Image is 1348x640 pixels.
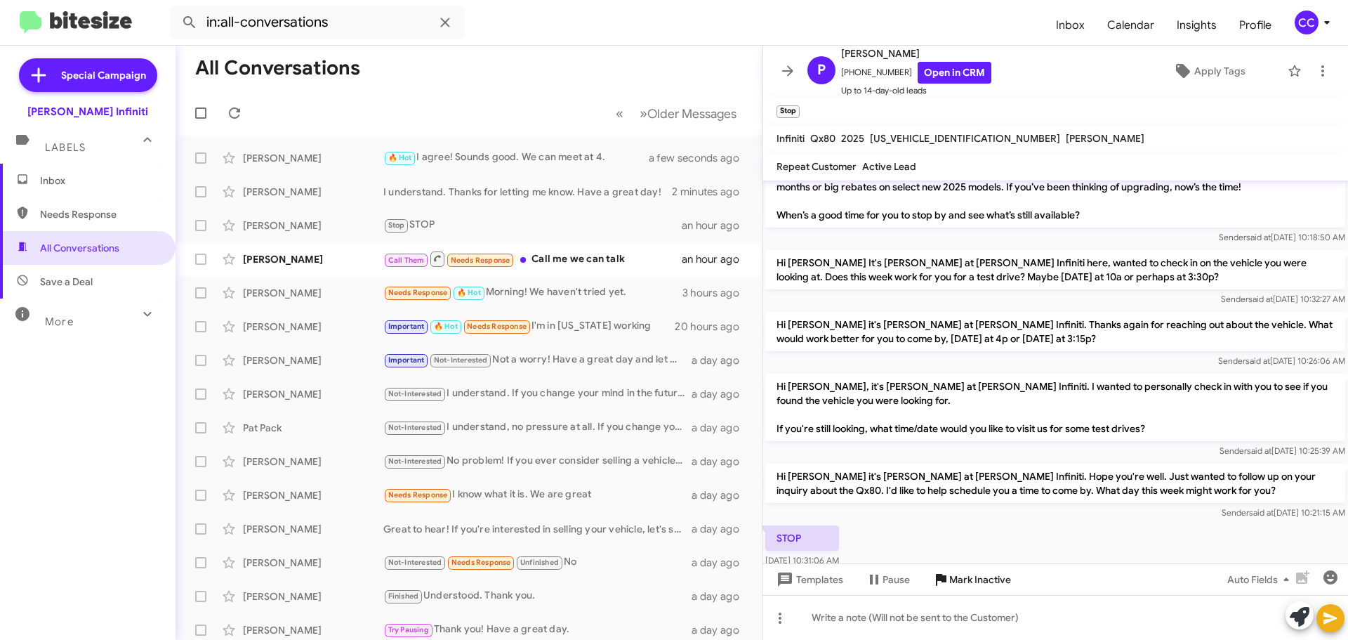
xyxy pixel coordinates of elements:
[383,554,692,570] div: No
[1295,11,1319,34] div: CC
[383,386,692,402] div: I understand. If you change your mind in the future or have any questions, feel free to reach out...
[243,353,383,367] div: [PERSON_NAME]
[388,153,412,162] span: 🔥 Hot
[383,352,692,368] div: Not a worry! Have a great day and let me know if you need anything in the future. Thakn you.
[383,453,692,469] div: No problem! If you ever consider selling a vehicle in the future, feel free to reach out.
[1227,567,1295,592] span: Auto Fields
[388,423,442,432] span: Not-Interested
[692,421,751,435] div: a day ago
[949,567,1011,592] span: Mark Inactive
[520,558,559,567] span: Unfinished
[388,355,425,365] span: Important
[1222,507,1345,518] span: Sender [DATE] 10:21:15 AM
[1283,11,1333,34] button: CC
[774,567,843,592] span: Templates
[631,99,745,128] button: Next
[841,132,864,145] span: 2025
[692,589,751,603] div: a day ago
[1045,5,1096,46] a: Inbox
[457,288,481,297] span: 🔥 Hot
[607,99,632,128] button: Previous
[608,99,745,128] nav: Page navigation example
[383,318,675,334] div: I'm in [US_STATE] working
[1220,445,1345,456] span: Sender [DATE] 10:25:39 AM
[383,285,682,301] div: Morning! We haven't tried yet.
[434,322,458,331] span: 🔥 Hot
[383,622,692,638] div: Thank you! Have a great day.
[1228,5,1283,46] span: Profile
[243,387,383,401] div: [PERSON_NAME]
[383,522,692,536] div: Great to hear! If you're interested in selling your vehicle, let's schedule a time for you to bri...
[692,488,751,502] div: a day ago
[841,62,991,84] span: [PHONE_NUMBER]
[383,150,666,166] div: I agree! Sounds good. We can meet at 4.
[243,286,383,300] div: [PERSON_NAME]
[1137,58,1281,84] button: Apply Tags
[195,57,360,79] h1: All Conversations
[692,387,751,401] div: a day ago
[1218,355,1345,366] span: Sender [DATE] 10:26:06 AM
[383,185,672,199] div: I understand. Thanks for letting me know. Have a great day!
[854,567,921,592] button: Pause
[243,623,383,637] div: [PERSON_NAME]
[243,522,383,536] div: [PERSON_NAME]
[451,256,510,265] span: Needs Response
[388,625,429,634] span: Try Pausing
[388,221,405,230] span: Stop
[19,58,157,92] a: Special Campaign
[765,555,839,566] span: [DATE] 10:31:06 AM
[765,464,1345,503] p: Hi [PERSON_NAME] it's [PERSON_NAME] at [PERSON_NAME] Infiniti. Hope you're well. Just wanted to f...
[1221,294,1345,304] span: Sender [DATE] 10:32:27 AM
[692,455,751,469] div: a day ago
[692,556,751,570] div: a day ago
[388,457,442,466] span: Not-Interested
[45,315,74,328] span: More
[388,288,448,297] span: Needs Response
[1245,355,1270,366] span: said at
[682,218,751,233] div: an hour ago
[451,558,511,567] span: Needs Response
[1247,445,1271,456] span: said at
[243,488,383,502] div: [PERSON_NAME]
[1246,232,1271,242] span: said at
[388,322,425,331] span: Important
[682,286,751,300] div: 3 hours ago
[61,68,146,82] span: Special Campaign
[383,419,692,436] div: I understand, no pressure at all. If you change your mind in the future, feel free to reach out. ...
[40,241,119,255] span: All Conversations
[383,250,682,268] div: Call me we can talk
[388,256,425,265] span: Call Them
[45,141,86,154] span: Labels
[1096,5,1165,46] a: Calendar
[388,490,448,499] span: Needs Response
[243,320,383,334] div: [PERSON_NAME]
[692,522,751,536] div: a day ago
[682,252,751,266] div: an hour ago
[841,84,991,98] span: Up to 14-day-old leads
[647,106,736,122] span: Older Messages
[762,567,854,592] button: Templates
[841,45,991,62] span: [PERSON_NAME]
[27,105,148,119] div: [PERSON_NAME] Infiniti
[467,322,527,331] span: Needs Response
[765,250,1345,289] p: Hi [PERSON_NAME] It's [PERSON_NAME] at [PERSON_NAME] Infiniti here, wanted to check in on the veh...
[921,567,1022,592] button: Mark Inactive
[388,558,442,567] span: Not-Interested
[692,623,751,637] div: a day ago
[243,556,383,570] div: [PERSON_NAME]
[40,207,159,221] span: Needs Response
[765,525,839,551] p: STOP
[1194,58,1245,84] span: Apply Tags
[692,353,751,367] div: a day ago
[1216,567,1306,592] button: Auto Fields
[918,62,991,84] a: Open in CRM
[388,592,419,601] span: Finished
[870,132,1060,145] span: [US_VEHICLE_IDENTIFICATION_NUMBER]
[1165,5,1228,46] a: Insights
[243,151,383,165] div: [PERSON_NAME]
[810,132,835,145] span: Qx80
[1066,132,1144,145] span: [PERSON_NAME]
[243,421,383,435] div: Pat Pack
